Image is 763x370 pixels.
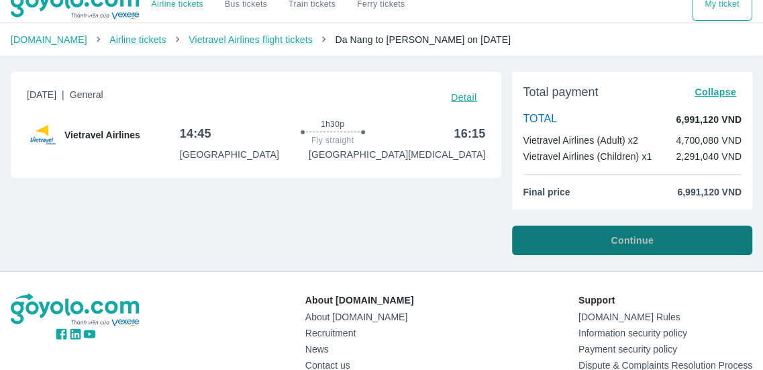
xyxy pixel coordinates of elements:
[189,34,313,45] a: Vietravel Airlines flight tickets
[311,136,354,145] font: Fly straight
[64,130,140,140] font: Vietravel Airlines
[335,34,511,45] font: Da Nang to [PERSON_NAME] on [DATE]
[454,127,485,140] font: 16:15
[11,34,87,45] a: [DOMAIN_NAME]
[442,88,485,107] button: Detail
[305,295,414,306] font: About [DOMAIN_NAME]
[611,235,653,246] font: Continue
[305,328,356,338] font: Recruitment
[578,328,752,338] a: Information security policy
[695,87,736,97] font: Collapse
[70,89,103,100] font: General
[62,89,64,100] font: |
[180,149,279,160] font: [GEOGRAPHIC_DATA]
[512,226,752,255] button: Continue
[11,293,141,327] img: logo
[676,135,742,146] font: 4,700,080 VND
[676,151,742,162] font: 2,291,040 VND
[578,344,752,355] a: Payment security policy
[676,114,742,125] font: 6,991,120 VND
[408,149,485,160] font: [MEDICAL_DATA]
[321,120,344,129] font: 1h30p
[578,312,680,322] font: [DOMAIN_NAME] Rules
[305,312,408,322] font: About [DOMAIN_NAME]
[11,33,752,46] nav: breadcrumb
[578,328,687,338] font: Information security policy
[523,135,638,146] font: Vietravel Airlines (Adult) x2
[689,83,742,101] button: Collapse
[305,328,414,338] a: Recruitment
[109,34,166,45] a: Airline tickets
[578,312,752,322] a: [DOMAIN_NAME] Rules
[451,92,476,103] font: Detail
[578,344,677,355] font: Payment security policy
[309,149,408,160] font: [GEOGRAPHIC_DATA]
[305,344,414,355] a: News
[180,127,211,140] font: 14:45
[305,344,329,355] font: News
[523,113,557,124] font: TOTAL
[523,151,652,162] font: Vietravel Airlines (Children) x1
[578,295,615,306] font: Support
[305,312,414,322] a: About [DOMAIN_NAME]
[27,89,56,100] font: [DATE]
[523,187,570,197] font: Final price
[523,85,598,99] font: Total payment
[677,187,742,197] font: 6,991,120 VND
